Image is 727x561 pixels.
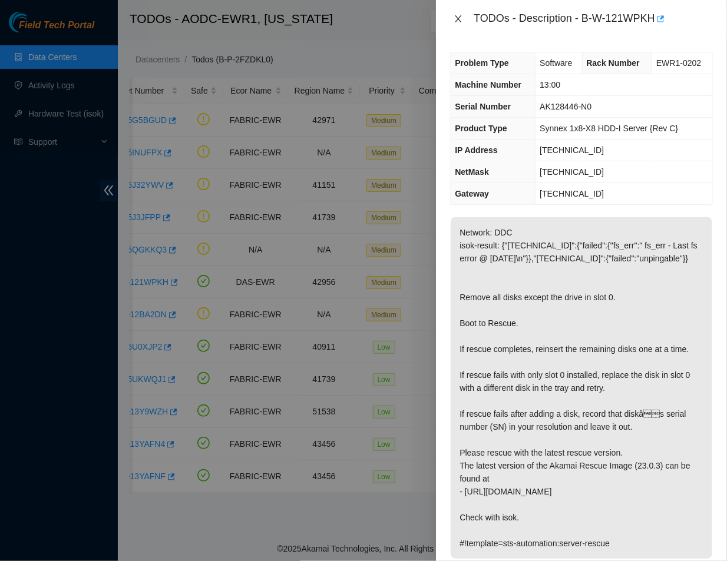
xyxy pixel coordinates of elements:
[656,58,701,68] span: EWR1-0202
[540,145,604,155] span: [TECHNICAL_ID]
[587,58,640,68] span: Rack Number
[540,124,678,133] span: Synnex 1x8-X8 HDD-I Server {Rev C}
[455,102,511,111] span: Serial Number
[540,102,591,111] span: AK128446-N0
[455,80,521,89] span: Machine Number
[455,189,489,198] span: Gateway
[450,14,467,25] button: Close
[454,14,463,24] span: close
[474,9,713,28] div: TODOs - Description - B-W-121WPKH
[540,80,560,89] span: 13:00
[540,189,604,198] span: [TECHNICAL_ID]
[455,145,497,155] span: IP Address
[455,167,489,177] span: NetMask
[540,58,572,68] span: Software
[455,58,509,68] span: Problem Type
[455,124,507,133] span: Product Type
[540,167,604,177] span: [TECHNICAL_ID]
[451,217,712,559] p: Network: DDC isok-result: {"[TECHNICAL_ID]":{"failed":{"fs_err":" fs_err - Last fs error @ [DATE]...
